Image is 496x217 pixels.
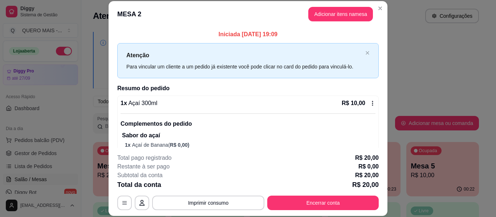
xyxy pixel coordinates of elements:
span: R$ 0,00 ) [170,142,190,148]
span: Açaí 300ml [127,100,158,106]
p: R$ 20,00 [352,180,379,190]
span: close [365,51,370,55]
button: close [365,51,370,55]
p: R$ 20,00 [355,154,379,162]
p: R$ 0,00 [358,162,379,171]
p: Restante à ser pago [117,162,170,171]
p: R$ 10,00 [342,99,365,108]
button: Imprimir consumo [152,196,264,210]
h2: Resumo do pedido [117,84,379,93]
header: MESA 2 [109,1,387,27]
button: Encerrar conta [267,196,379,210]
p: Total da conta [117,180,161,190]
p: Total pago registrado [117,154,171,162]
p: Subtotal da conta [117,171,163,180]
span: 1 x [125,142,132,148]
p: Sabor do açaí [122,131,375,140]
p: Iniciada [DATE] 19:09 [117,30,379,39]
button: Adicionar itens namesa [308,7,373,21]
div: Para vincular um cliente a um pedido já existente você pode clicar no card do pedido para vinculá... [126,63,362,71]
p: R$ 20,00 [355,171,379,180]
p: Açaí de Banana ( [125,141,375,149]
button: Close [374,3,386,14]
p: 1 x [121,99,157,108]
p: Atenção [126,51,362,60]
p: Complementos do pedido [121,120,375,128]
